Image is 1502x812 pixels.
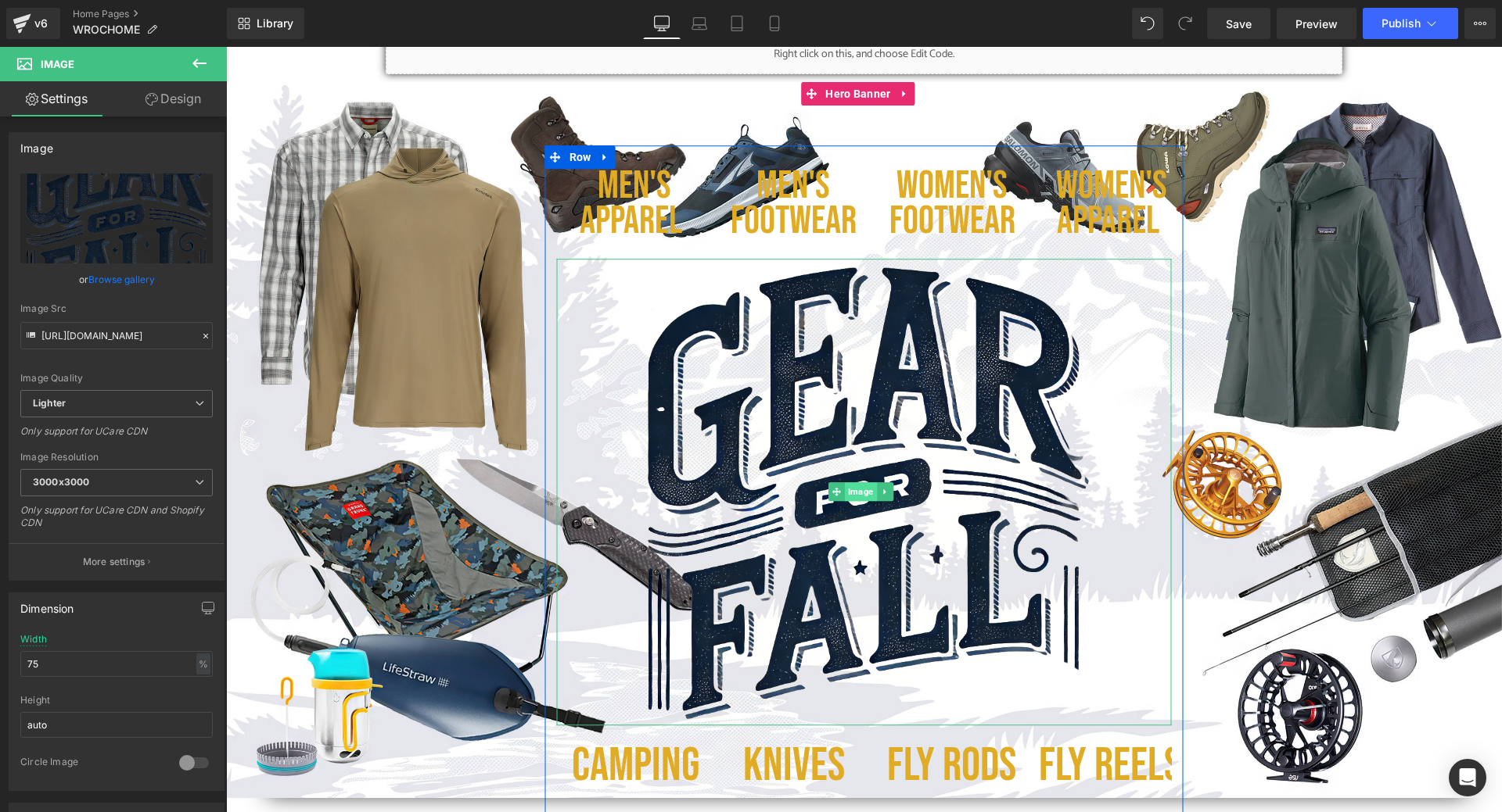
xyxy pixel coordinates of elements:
a: Desktop [643,8,681,39]
span: Row [340,98,369,122]
a: MEN's APPAREL [354,116,456,198]
input: auto [20,712,213,738]
span: Image [41,58,74,70]
a: Design [117,81,230,116]
input: Link [20,322,213,349]
button: Redo [1170,8,1201,39]
span: Save [1226,16,1252,32]
b: 3000x3000 [33,476,89,488]
div: Only support for UCare CDN and Shopify CDN [20,504,213,539]
div: Only support for UCare CDN [20,425,213,448]
p: More settings [83,555,146,569]
div: Width [20,634,47,645]
button: More [1464,8,1496,39]
a: Laptop [681,8,718,39]
a: KNIVES [517,691,619,747]
a: Preview [1277,8,1356,39]
button: Undo [1132,8,1163,39]
a: Mobile [756,8,793,39]
a: MEN's Footwear [505,116,631,198]
a: Expand / Collapse [369,98,390,122]
span: Library [257,16,293,30]
div: Image Src [20,303,213,314]
a: CAMPING [346,691,473,747]
iframe: To enrich screen reader interactions, please activate Accessibility in Grammarly extension settings [226,47,1502,812]
button: Publish [1363,8,1458,39]
span: Hero Banner [595,35,668,59]
a: Home Pages [73,8,227,20]
div: Dimension [20,593,74,615]
a: Expand / Collapse [651,436,667,455]
div: v6 [31,13,51,34]
div: Image Resolution [20,452,213,463]
button: More settings [9,543,224,580]
div: Circle Image [20,756,163,772]
a: v6 [6,8,60,39]
span: Image [619,436,651,455]
div: or [20,271,213,288]
a: Browse gallery [88,266,155,293]
input: auto [20,651,213,677]
b: Lighter [33,397,66,409]
div: % [196,653,210,674]
a: FLY REELS [813,691,955,747]
a: FLY RODS [661,691,790,747]
a: Tablet [718,8,756,39]
span: Publish [1382,17,1421,30]
a: WOMEN'S APPAREL [830,116,941,198]
div: Image [20,133,53,155]
a: Expand / Collapse [669,35,689,59]
div: Open Intercom Messenger [1449,759,1486,796]
a: New Library [227,8,304,39]
span: WROCHOME [73,23,140,36]
a: WOMEN's FOOTWEAR [663,116,789,198]
div: Height [20,695,213,706]
div: Image Quality [20,373,213,384]
span: Preview [1295,16,1338,32]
